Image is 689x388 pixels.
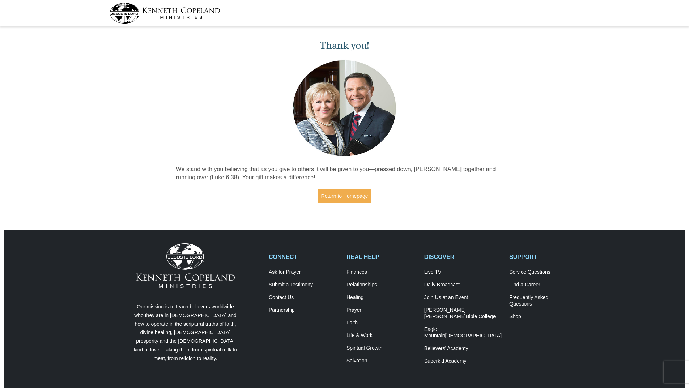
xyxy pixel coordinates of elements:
[346,269,417,276] a: Finances
[346,307,417,314] a: Prayer
[346,294,417,301] a: Healing
[269,282,339,288] a: Submit a Testimony
[445,333,502,338] span: [DEMOGRAPHIC_DATA]
[509,294,579,307] a: Frequently AskedQuestions
[269,269,339,276] a: Ask for Prayer
[136,243,235,288] img: Kenneth Copeland Ministries
[346,253,417,260] h2: REAL HELP
[346,320,417,326] a: Faith
[424,345,502,352] a: Believers’ Academy
[424,282,502,288] a: Daily Broadcast
[509,253,579,260] h2: SUPPORT
[346,345,417,351] a: Spiritual Growth
[269,307,339,314] a: Partnership
[110,3,220,24] img: kcm-header-logo.svg
[424,358,502,364] a: Superkid Academy
[509,314,579,320] a: Shop
[466,314,496,319] span: Bible College
[346,358,417,364] a: Salvation
[424,294,502,301] a: Join Us at an Event
[291,59,398,158] img: Kenneth and Gloria
[509,269,579,276] a: Service Questions
[346,282,417,288] a: Relationships
[269,253,339,260] h2: CONNECT
[176,40,513,52] h1: Thank you!
[424,307,502,320] a: [PERSON_NAME] [PERSON_NAME]Bible College
[132,303,239,363] p: Our mission is to teach believers worldwide who they are in [DEMOGRAPHIC_DATA] and how to operate...
[424,326,502,339] a: Eagle Mountain[DEMOGRAPHIC_DATA]
[509,282,579,288] a: Find a Career
[424,253,502,260] h2: DISCOVER
[269,294,339,301] a: Contact Us
[346,332,417,339] a: Life & Work
[318,189,371,203] a: Return to Homepage
[424,269,502,276] a: Live TV
[176,165,513,182] p: We stand with you believing that as you give to others it will be given to you—pressed down, [PER...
